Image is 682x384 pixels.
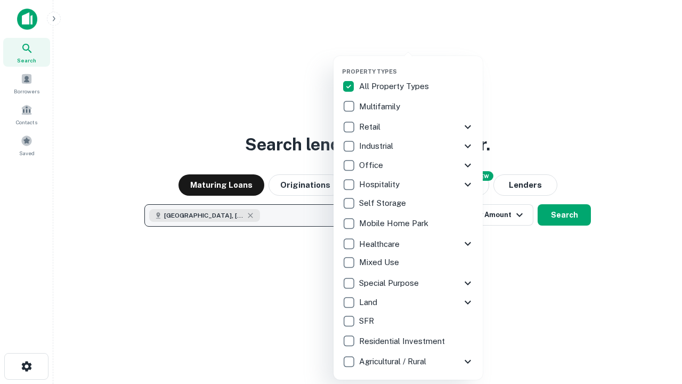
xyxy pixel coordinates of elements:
[342,156,474,175] div: Office
[342,137,474,156] div: Industrial
[629,299,682,350] iframe: Chat Widget
[359,256,401,269] p: Mixed Use
[359,159,385,172] p: Office
[359,277,421,290] p: Special Purpose
[359,80,431,93] p: All Property Types
[342,234,474,253] div: Healthcare
[359,315,376,327] p: SFR
[342,68,397,75] span: Property Types
[359,217,431,230] p: Mobile Home Park
[342,117,474,137] div: Retail
[359,121,383,133] p: Retail
[342,175,474,194] div: Hospitality
[359,100,402,113] p: Multifamily
[359,296,379,309] p: Land
[359,178,402,191] p: Hospitality
[342,293,474,312] div: Land
[342,352,474,371] div: Agricultural / Rural
[359,238,402,251] p: Healthcare
[359,335,447,348] p: Residential Investment
[342,274,474,293] div: Special Purpose
[359,140,395,153] p: Industrial
[359,197,408,210] p: Self Storage
[359,355,428,368] p: Agricultural / Rural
